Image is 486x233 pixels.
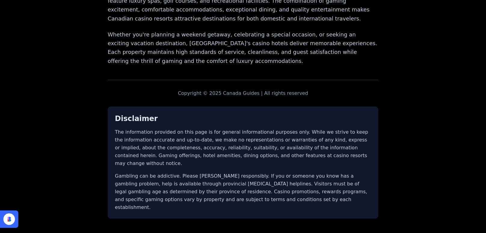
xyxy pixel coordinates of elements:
[108,90,378,97] p: Copyright © 2025 Canada Guides | All rights reserved
[115,172,371,211] p: Gambling can be addictive. Please [PERSON_NAME] responsibly. If you or someone you know has a gam...
[115,128,371,167] p: The information provided on this page is for general informational purposes only. While we strive...
[115,114,371,123] h2: Disclaimer
[108,30,378,65] p: Whether you're planning a weekend getaway, celebrating a special occasion, or seeking an exciting...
